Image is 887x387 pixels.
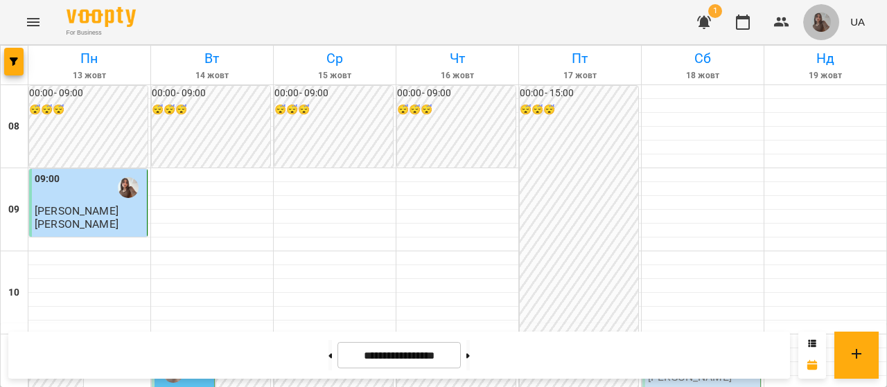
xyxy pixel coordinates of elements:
[152,102,270,118] h6: 😴😴😴
[766,69,884,82] h6: 19 жовт
[811,12,831,32] img: e785d2f60518c4d79e432088573c6b51.jpg
[35,218,118,230] p: [PERSON_NAME]
[274,102,393,118] h6: 😴😴😴
[276,69,394,82] h6: 15 жовт
[644,48,762,69] h6: Сб
[35,172,60,187] label: 09:00
[766,48,884,69] h6: Нд
[35,204,118,217] span: [PERSON_NAME]
[845,9,870,35] button: UA
[153,48,271,69] h6: Вт
[8,285,19,300] h6: 10
[152,86,270,101] h6: 00:00 - 09:00
[521,48,639,69] h6: Пт
[520,102,638,118] h6: 😴😴😴
[521,69,639,82] h6: 17 жовт
[30,69,148,82] h6: 13 жовт
[644,69,762,82] h6: 18 жовт
[67,7,136,27] img: Voopty Logo
[276,48,394,69] h6: Ср
[708,4,722,18] span: 1
[29,86,148,101] h6: 00:00 - 09:00
[8,119,19,134] h6: 08
[8,202,19,217] h6: 09
[397,86,516,101] h6: 00:00 - 09:00
[17,6,50,39] button: Menu
[29,102,148,118] h6: 😴😴😴
[30,48,148,69] h6: Пн
[153,69,271,82] h6: 14 жовт
[850,15,865,29] span: UA
[397,102,516,118] h6: 😴😴😴
[398,69,516,82] h6: 16 жовт
[274,86,393,101] h6: 00:00 - 09:00
[520,86,638,101] h6: 00:00 - 15:00
[398,48,516,69] h6: Чт
[118,177,139,198] img: Аліна Данилюк
[67,28,136,37] span: For Business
